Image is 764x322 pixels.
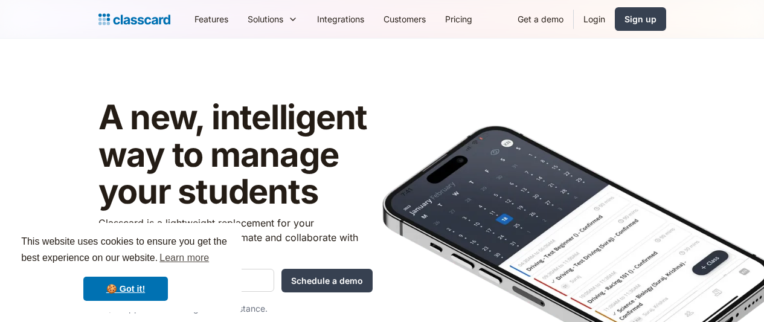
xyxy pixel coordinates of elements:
div: Sign up [624,13,656,25]
a: Integrations [307,5,374,33]
span: This website uses cookies to ensure you get the best experience on our website. [21,234,230,267]
h1: A new, intelligent way to manage your students [98,99,373,211]
a: Pricing [435,5,482,33]
input: Schedule a demo [281,269,373,292]
p: Classcard is a lightweight replacement for your spreadsheets to organize, automate and collaborat... [98,216,373,259]
a: Customers [374,5,435,33]
a: Login [574,5,615,33]
a: Features [185,5,238,33]
div: Solutions [248,13,283,25]
div: cookieconsent [10,223,242,312]
a: Get a demo [508,5,573,33]
a: Sign up [615,7,666,31]
a: Logo [98,11,170,28]
div: Solutions [238,5,307,33]
a: dismiss cookie message [83,277,168,301]
a: learn more about cookies [158,249,211,267]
